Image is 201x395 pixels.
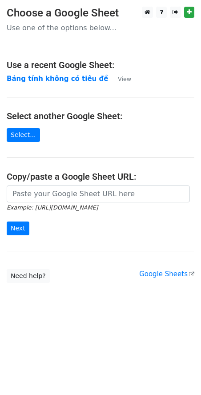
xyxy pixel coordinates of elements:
a: View [109,75,131,83]
input: Next [7,222,29,235]
small: Example: [URL][DOMAIN_NAME] [7,204,98,211]
a: Bảng tính không có tiêu đề [7,75,108,83]
small: View [118,76,131,82]
input: Paste your Google Sheet URL here [7,185,190,202]
p: Use one of the options below... [7,23,194,32]
a: Select... [7,128,40,142]
a: Google Sheets [139,270,194,278]
h4: Use a recent Google Sheet: [7,60,194,70]
a: Need help? [7,269,50,283]
h4: Select another Google Sheet: [7,111,194,121]
h4: Copy/paste a Google Sheet URL: [7,171,194,182]
h3: Choose a Google Sheet [7,7,194,20]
